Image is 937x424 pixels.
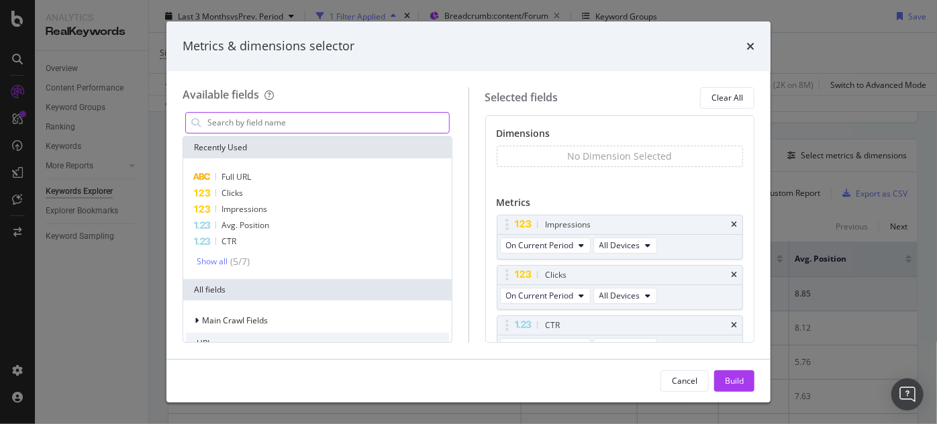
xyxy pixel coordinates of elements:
div: Clear All [711,92,743,103]
span: On Current Period [506,240,574,251]
div: Recently Used [183,137,452,158]
div: URLs [186,333,449,354]
div: No Dimension Selected [567,150,672,163]
div: ( 5 / 7 ) [228,255,250,268]
span: On Current Period [506,340,574,352]
div: Cancel [672,375,697,386]
div: ImpressionstimesOn Current PeriodAll Devices [497,215,744,260]
button: On Current Period [500,288,591,304]
button: On Current Period [500,338,591,354]
div: Clicks [546,268,567,282]
div: modal [166,21,771,403]
button: All Devices [593,237,657,254]
span: Impressions [221,203,267,215]
span: Clicks [221,187,243,199]
span: All Devices [599,240,640,251]
span: Avg. Position [221,219,269,231]
button: All Devices [593,288,657,304]
div: CTR [546,319,560,332]
div: Selected fields [485,90,558,105]
button: All Devices [593,338,657,354]
div: Open Intercom Messenger [891,378,924,411]
span: Full URL [221,171,251,182]
div: times [731,321,737,329]
div: times [731,221,737,229]
div: Metrics [497,196,744,215]
div: Dimensions [497,127,744,146]
div: Build [725,375,744,386]
button: Clear All [700,87,754,109]
span: CTR [221,235,236,247]
div: Show all [197,257,228,266]
span: On Current Period [506,290,574,301]
div: times [731,271,737,279]
button: Build [714,370,754,392]
span: Main Crawl Fields [202,315,268,326]
div: Available fields [183,87,259,102]
span: All Devices [599,340,640,352]
button: Cancel [660,370,709,392]
div: All fields [183,279,452,301]
span: All Devices [599,290,640,301]
input: Search by field name [206,113,449,133]
div: ClickstimesOn Current PeriodAll Devices [497,265,744,310]
div: times [746,38,754,55]
div: Impressions [546,218,591,231]
button: On Current Period [500,237,591,254]
div: Metrics & dimensions selector [183,38,354,55]
div: CTRtimesOn Current PeriodAll Devices [497,315,744,360]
